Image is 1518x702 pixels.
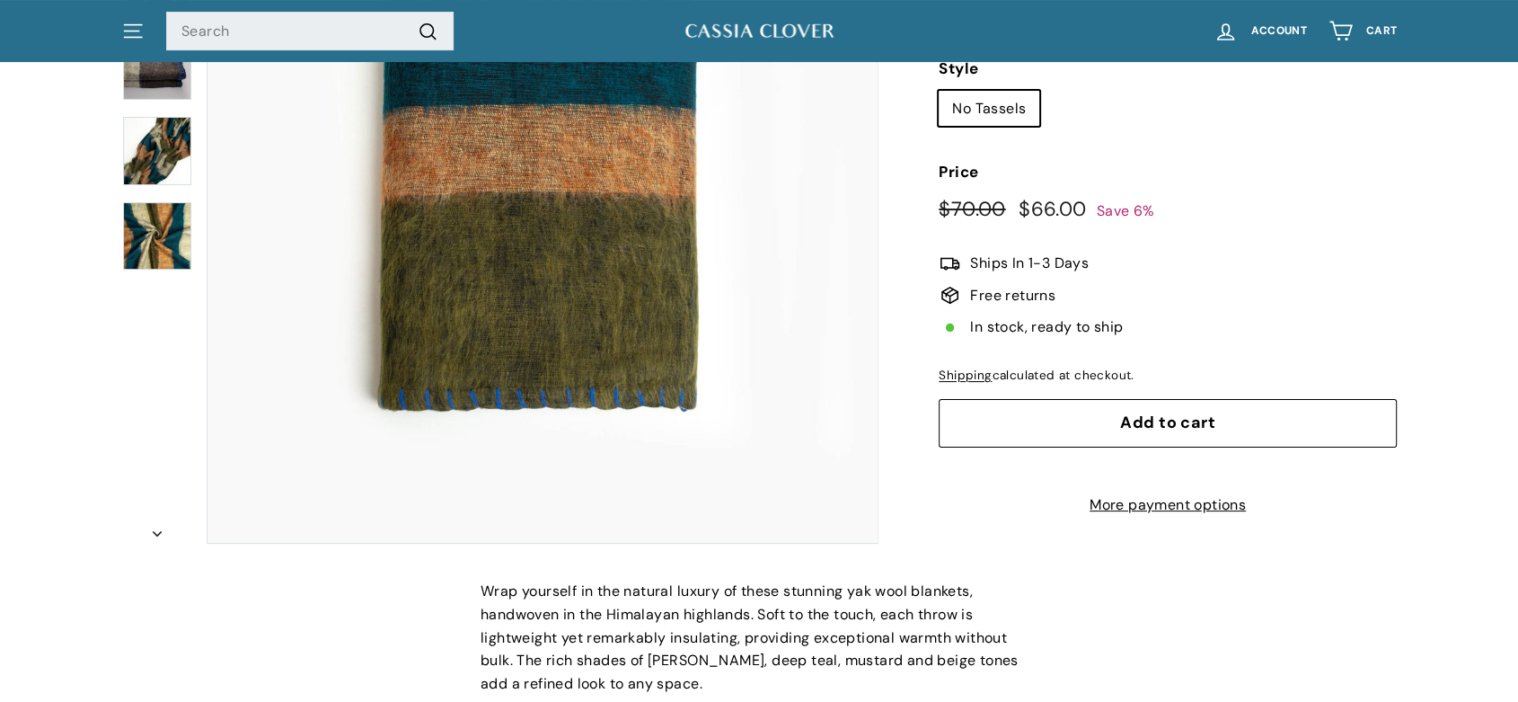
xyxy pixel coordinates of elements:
[1366,25,1397,37] span: Cart
[481,582,1019,692] span: Wrap yourself in the natural luxury of these stunning yak wool blankets, handwoven in the Himalay...
[1203,4,1318,58] a: Account
[939,91,1039,127] label: No Tassels
[166,12,454,51] input: Search
[123,48,191,101] img: Lucca Throw Blanket
[1251,25,1307,37] span: Account
[970,253,1089,276] span: Ships In 1-3 Days
[939,58,1397,82] label: Style
[1019,197,1086,223] span: $66.00
[1318,4,1408,58] a: Cart
[939,197,1005,223] span: $70.00
[970,284,1055,307] span: Free returns
[939,368,992,383] a: Shipping
[123,117,191,185] img: Lucca Throw Blanket
[970,316,1123,340] span: In stock, ready to ship
[121,512,193,545] button: Next
[939,366,1397,386] div: calculated at checkout.
[939,399,1397,448] button: Add to cart
[1120,412,1215,433] span: Add to cart
[939,494,1397,518] a: More payment options
[939,160,1397,184] label: Price
[123,202,191,270] img: Lucca Throw Blanket
[1097,202,1155,221] span: Save 6%
[123,48,191,100] a: Lucca Throw Blanket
